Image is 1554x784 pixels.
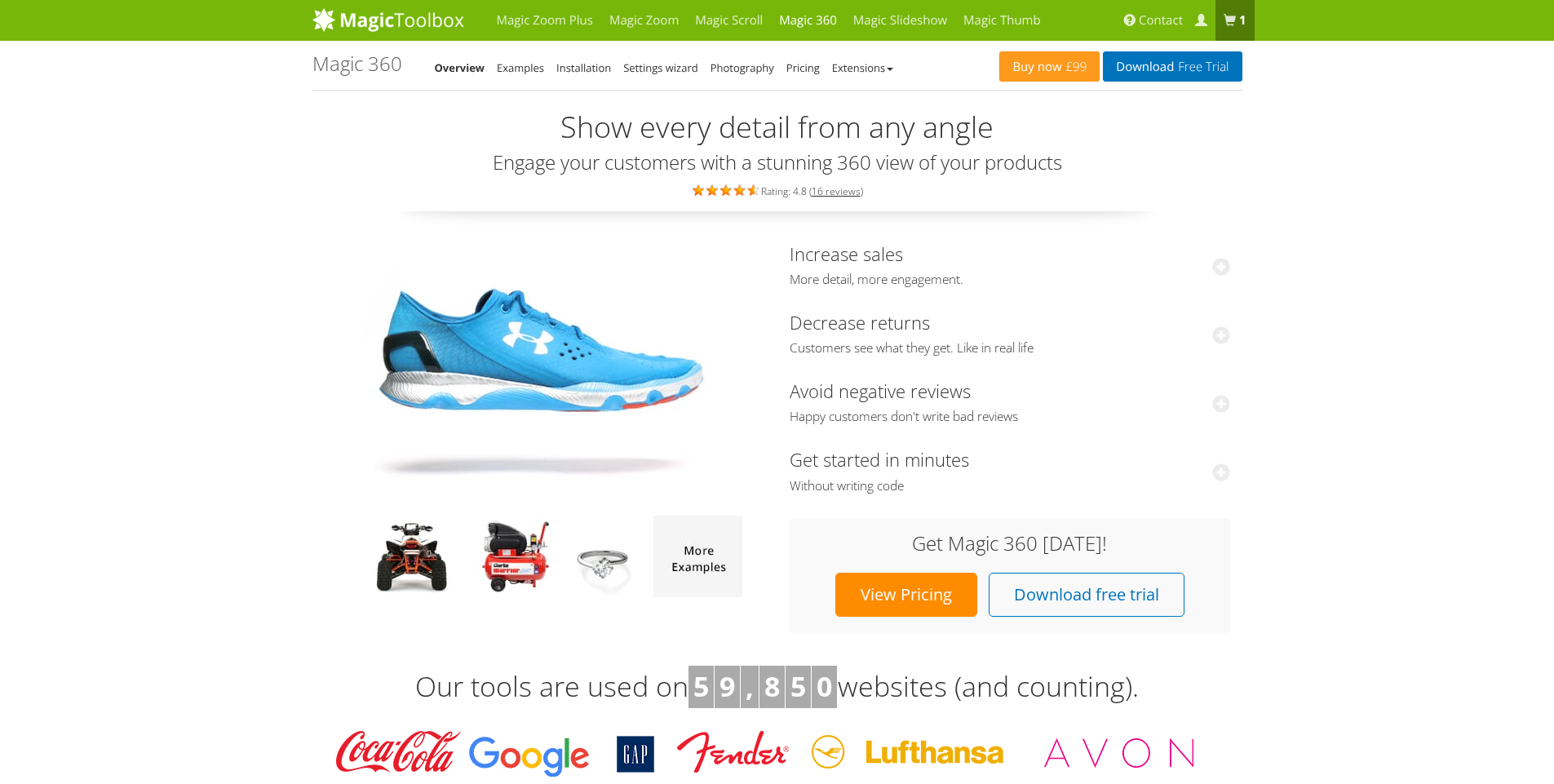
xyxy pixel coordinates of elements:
a: Extensions [832,60,893,75]
span: £99 [1062,60,1087,73]
span: Contact [1139,12,1183,29]
img: MagicToolbox.com - Image tools for your website [312,7,464,32]
a: Installation [556,60,611,75]
b: 5 [790,667,806,705]
span: Without writing code [790,478,1230,494]
a: Examples [497,60,544,75]
a: DownloadFree Trial [1103,51,1242,82]
h3: Our tools are used on websites (and counting). [312,666,1242,708]
a: Overview [435,60,485,75]
b: 0 [817,667,832,705]
a: View Pricing [835,573,977,617]
a: Get started in minutesWithout writing code [790,447,1230,494]
h1: Magic 360 [312,53,402,74]
span: Free Trial [1174,60,1229,73]
span: Customers see what they get. Like in real life [790,340,1230,357]
b: 8 [764,667,780,705]
h3: Get Magic 360 [DATE]! [806,533,1214,554]
span: Happy customers don't write bad reviews [790,409,1230,425]
img: Magic 360 [341,244,749,516]
span: More detail, more engagement. [790,272,1230,288]
b: 9 [719,667,735,705]
h2: Show every detail from any angle [312,111,1242,144]
a: Download free trial [989,573,1184,617]
img: more magic 360 demos [653,516,742,597]
a: 16 reviews [812,184,861,198]
a: Avoid negative reviewsHappy customers don't write bad reviews [790,379,1230,425]
b: , [746,667,754,705]
h3: Engage your customers with a stunning 360 view of your products [312,152,1242,173]
img: Magic Toolbox Customers [325,724,1230,782]
a: Settings wizard [623,60,698,75]
a: Pricing [786,60,820,75]
b: 1 [1239,12,1246,29]
a: Photography [711,60,774,75]
a: Increase salesMore detail, more engagement. [790,241,1230,288]
div: Rating: 4.8 ( ) [312,181,1242,199]
a: Buy now£99 [999,51,1100,82]
a: Decrease returnsCustomers see what they get. Like in real life [790,310,1230,357]
b: 5 [693,667,709,705]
